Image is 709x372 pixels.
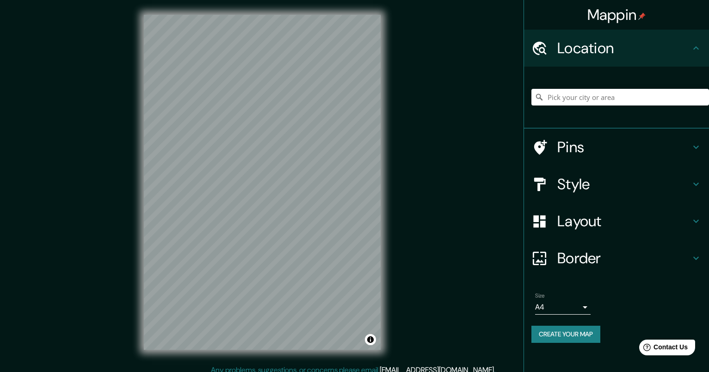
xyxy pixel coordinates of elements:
[557,39,691,57] h4: Location
[557,212,691,230] h4: Layout
[524,240,709,277] div: Border
[627,336,699,362] iframe: Help widget launcher
[557,138,691,156] h4: Pins
[535,300,591,315] div: A4
[524,203,709,240] div: Layout
[531,89,709,105] input: Pick your city or area
[557,175,691,193] h4: Style
[144,15,381,350] canvas: Map
[365,334,376,345] button: Toggle attribution
[524,30,709,67] div: Location
[638,12,646,20] img: pin-icon.png
[531,326,600,343] button: Create your map
[587,6,646,24] h4: Mappin
[535,292,545,300] label: Size
[524,129,709,166] div: Pins
[557,249,691,267] h4: Border
[524,166,709,203] div: Style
